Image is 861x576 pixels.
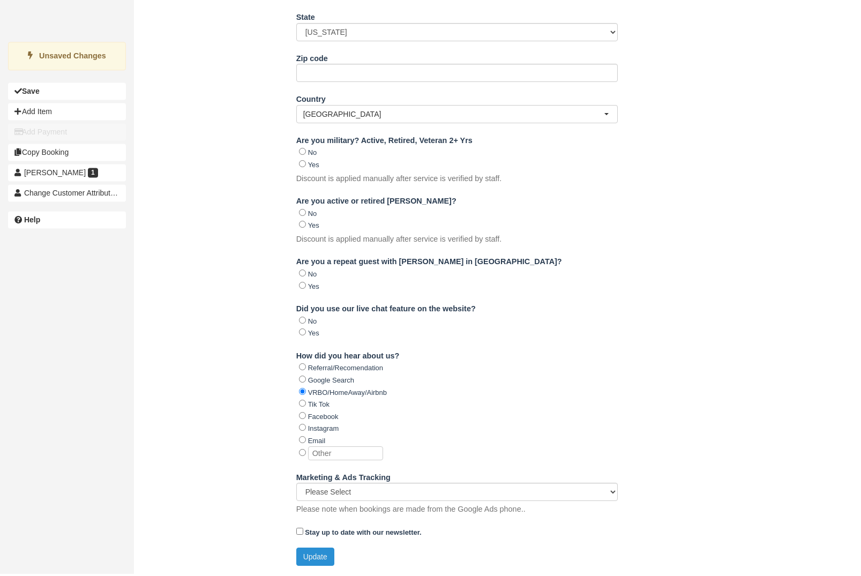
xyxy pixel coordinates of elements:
label: Are you military? Active, Retired, Veteran 2+ Yrs [296,133,473,148]
span: 1 [88,170,98,179]
label: Facebook [308,415,339,423]
strong: Unsaved Changes [39,54,106,62]
label: State [296,10,315,25]
label: Did you use our live chat feature on the website? [296,302,476,317]
span: [GEOGRAPHIC_DATA] [303,111,604,122]
input: Stay up to date with our newsletter. [296,530,303,537]
label: Google Search [308,378,354,386]
label: VRBO/HomeAway/Airbnb [308,391,387,399]
select: Please Select [296,485,618,503]
label: Referral/Recomendation [308,366,383,374]
strong: Stay up to date with our newsletter. [305,530,421,538]
a: Help [8,213,126,230]
button: Save [8,85,126,102]
span: [PERSON_NAME] [24,170,86,179]
button: Add Item [8,105,126,122]
button: Update [296,550,334,568]
p: Discount is applied manually after service is verified by staff. [296,236,502,247]
b: Save [22,89,40,98]
label: Tik Tok [308,402,330,410]
label: No [308,319,317,327]
button: Change Customer Attribution [8,186,126,204]
span: Change Customer Attribution [24,191,121,199]
a: [PERSON_NAME] 1 [8,166,126,183]
label: No [308,212,317,220]
button: [GEOGRAPHIC_DATA] [296,107,618,125]
label: Are you active or retired [PERSON_NAME]? [296,194,456,209]
button: Copy Booking [8,146,126,163]
b: Help [24,218,40,226]
p: Please note when bookings are made from the Google Ads phone.. [296,506,526,517]
label: Marketing & Ads Tracking [296,470,391,485]
button: Add Payment [8,125,126,143]
label: Yes [308,331,319,339]
label: Yes [308,223,319,231]
label: No [308,272,317,280]
p: Discount is applied manually after service is verified by staff. [296,175,502,186]
label: Country [296,92,326,107]
label: Zip code [296,51,328,66]
label: How did you hear about us? [296,349,400,364]
label: Yes [308,163,319,171]
label: No [308,151,317,159]
label: Email [308,439,325,447]
label: Yes [308,285,319,293]
label: Are you a repeat guest with [PERSON_NAME] in [GEOGRAPHIC_DATA]? [296,255,562,270]
label: Instagram [308,427,339,435]
input: Other [308,448,383,462]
